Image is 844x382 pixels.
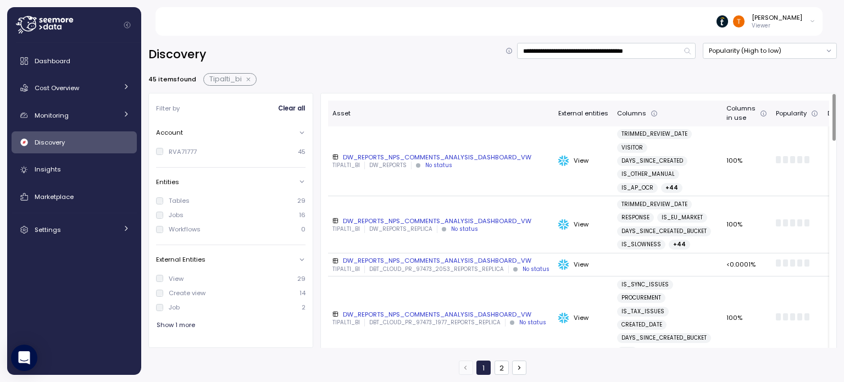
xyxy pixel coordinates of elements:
[451,225,478,233] div: No status
[558,259,608,270] div: View
[156,255,206,264] p: External Entities
[299,211,306,219] p: 16
[12,131,137,153] a: Discovery
[332,217,549,233] a: DW_REPORTS_NPS_COMMENTS_ANALYSIS_DASHBOARD_VWTIPALTI_BIDW_REPORTS_REPLICANo status
[617,213,654,223] a: RESPONSE
[169,225,201,234] div: Workflows
[12,159,137,181] a: Insights
[617,109,718,119] div: Columns
[302,303,306,312] p: 2
[169,196,190,205] div: Tables
[717,15,728,27] img: 6714de1ca73de131760c52a6.PNG
[476,361,491,375] button: 1
[277,101,306,117] button: Clear all
[156,128,183,137] p: Account
[617,143,647,153] a: VISITOR
[12,186,137,208] a: Marketplace
[621,293,661,303] span: PROCUREMENT
[665,183,678,193] span: + 44
[157,318,195,333] span: Show 1 more
[332,319,360,326] p: TIPALTI_BI
[297,196,306,205] p: 29
[425,162,452,169] div: No status
[278,101,305,116] span: Clear all
[617,156,687,166] a: DAYS_SINCE_CREATED
[332,310,549,326] a: DW_REPORTS_NPS_COMMENTS_ANALYSIS_DASHBOARD_VWTIPALTI_BIDBT_CLOUD_PR_97473_1977_REPORTS_REPLICANo ...
[617,183,658,193] a: IS_AP_OCR
[299,289,306,297] p: 14
[752,22,802,30] p: Viewer
[332,217,549,225] div: DW_REPORTS_NPS_COMMENTS_ANALYSIS_DASHBOARD_VW
[169,274,184,283] div: View
[752,13,802,22] div: [PERSON_NAME]
[617,129,692,139] a: TRIMMED_REVIEW_DATE
[369,319,501,326] p: DBT_CLOUD_PR_97473_1977_REPORTS_REPLICA
[12,50,137,72] a: Dashboard
[558,156,608,167] div: View
[369,162,407,169] p: DW_REPORTS
[617,293,665,303] a: PROCUREMENT
[519,319,546,326] div: No status
[12,77,137,99] a: Cost Overview
[621,280,669,290] span: IS_SYNC_ISSUES
[169,303,180,312] div: Job
[156,317,196,333] button: Show 1 more
[12,219,137,241] a: Settings
[297,274,306,283] p: 29
[621,226,707,236] span: DAYS_SINCE_CREATED_BUCKET
[617,280,673,290] a: IS_SYNC_ISSUES
[169,147,197,156] div: RVA71777
[617,320,667,330] a: CREATED_DATE
[298,147,306,156] p: 45
[35,165,61,174] span: Insights
[722,253,771,277] td: <0.0001%
[722,276,771,360] td: 100%
[332,109,549,119] div: Asset
[621,200,687,209] span: TRIMMED_REVIEW_DATE
[11,345,37,371] div: Open Intercom Messenger
[332,256,549,265] div: DW_REPORTS_NPS_COMMENTS_ANALYSIS_DASHBOARD_VW
[617,169,679,179] a: IS_OTHER_MANUAL
[169,289,206,297] div: Create view
[703,43,837,59] button: Popularity (High to low)
[301,225,306,234] p: 0
[621,213,649,223] span: RESPONSE
[120,21,134,29] button: Collapse navigation
[621,129,687,139] span: TRIMMED_REVIEW_DATE
[617,226,711,236] a: DAYS_SINCE_CREATED_BUCKET
[35,111,69,120] span: Monitoring
[621,156,683,166] span: DAYS_SINCE_CREATED
[332,162,360,169] p: TIPALTI_BI
[722,126,771,197] td: 100%
[148,47,206,63] h2: Discovery
[332,256,549,273] a: DW_REPORTS_NPS_COMMENTS_ANALYSIS_DASHBOARD_VWTIPALTI_BIDBT_CLOUD_PR_97473_2053_REPORTS_REPLICANo ...
[332,153,549,169] a: DW_REPORTS_NPS_COMMENTS_ANALYSIS_DASHBOARD_VWTIPALTI_BIDW_REPORTSNo status
[332,225,360,233] p: TIPALTI_BI
[35,84,79,92] span: Cost Overview
[332,153,549,162] div: DW_REPORTS_NPS_COMMENTS_ANALYSIS_DASHBOARD_VW
[617,240,665,250] a: IS_SLOWNESS
[558,219,608,230] div: View
[617,200,692,209] a: TRIMMED_REVIEW_DATE
[369,225,432,233] p: DW_REPORTS_REPLICA
[12,104,137,126] a: Monitoring
[621,347,633,357] span: + 43
[621,169,675,179] span: IS_OTHER_MANUAL
[35,225,61,234] span: Settings
[617,333,711,343] a: DAYS_SINCE_CREATED_BUCKET
[621,240,661,250] span: IS_SLOWNESS
[617,307,669,317] a: IS_TAX_ISSUES
[209,74,242,85] span: Tipalti_bi
[621,320,662,330] span: CREATED_DATE
[558,109,608,119] div: External entities
[621,183,653,193] span: IS_AP_OCR
[726,104,767,123] div: Columns in use
[332,265,360,273] p: TIPALTI_BI
[156,104,180,113] p: Filter by
[156,178,179,186] p: Entities
[673,240,686,250] span: + 44
[35,138,65,147] span: Discovery
[733,15,745,27] img: ACg8ocJml0foWApaOMQy2-PyKNIfXiH2V-KiQM1nFjw1XwMASpq_4A=s96-c
[35,192,74,201] span: Marketplace
[369,265,504,273] p: DBT_CLOUD_PR_97473_2053_REPORTS_REPLICA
